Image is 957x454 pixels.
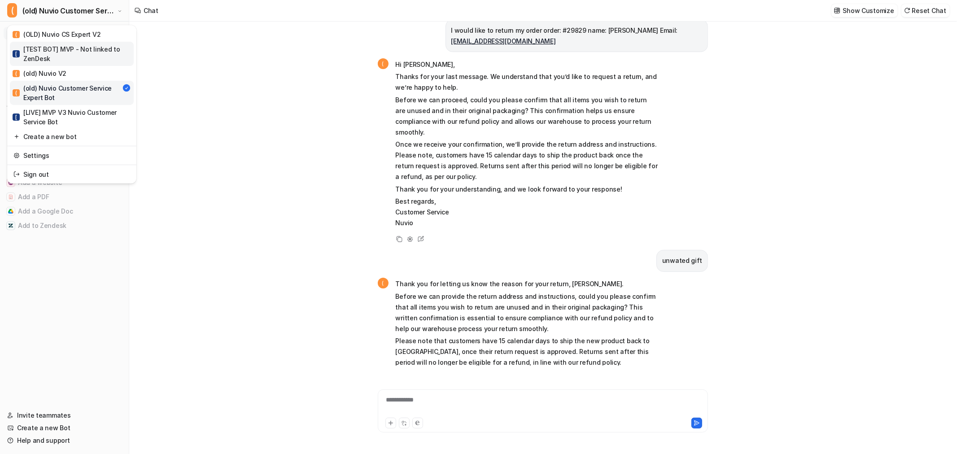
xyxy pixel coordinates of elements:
[13,70,20,77] span: (
[13,151,20,160] img: reset
[13,50,20,57] span: [
[13,108,131,127] div: [LIVE] MVP V3 Nuvio Customer Service Bot
[10,167,134,182] a: Sign out
[13,132,20,141] img: reset
[13,44,131,63] div: [TEST BOT] MVP - Not linked to ZenDesk
[13,83,122,102] div: (old) Nuvio Customer Service Expert Bot
[13,170,20,179] img: reset
[13,69,66,78] div: (old) Nuvio V2
[13,31,20,38] span: (
[7,25,136,183] div: ((old) Nuvio Customer Service Expert Bot
[10,129,134,144] a: Create a new bot
[13,30,101,39] div: (OLD) Nuvio CS Expert V2
[10,148,134,163] a: Settings
[13,89,20,96] span: (
[7,3,17,17] span: (
[13,113,20,121] span: [
[22,4,115,17] span: (old) Nuvio Customer Service Expert Bot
